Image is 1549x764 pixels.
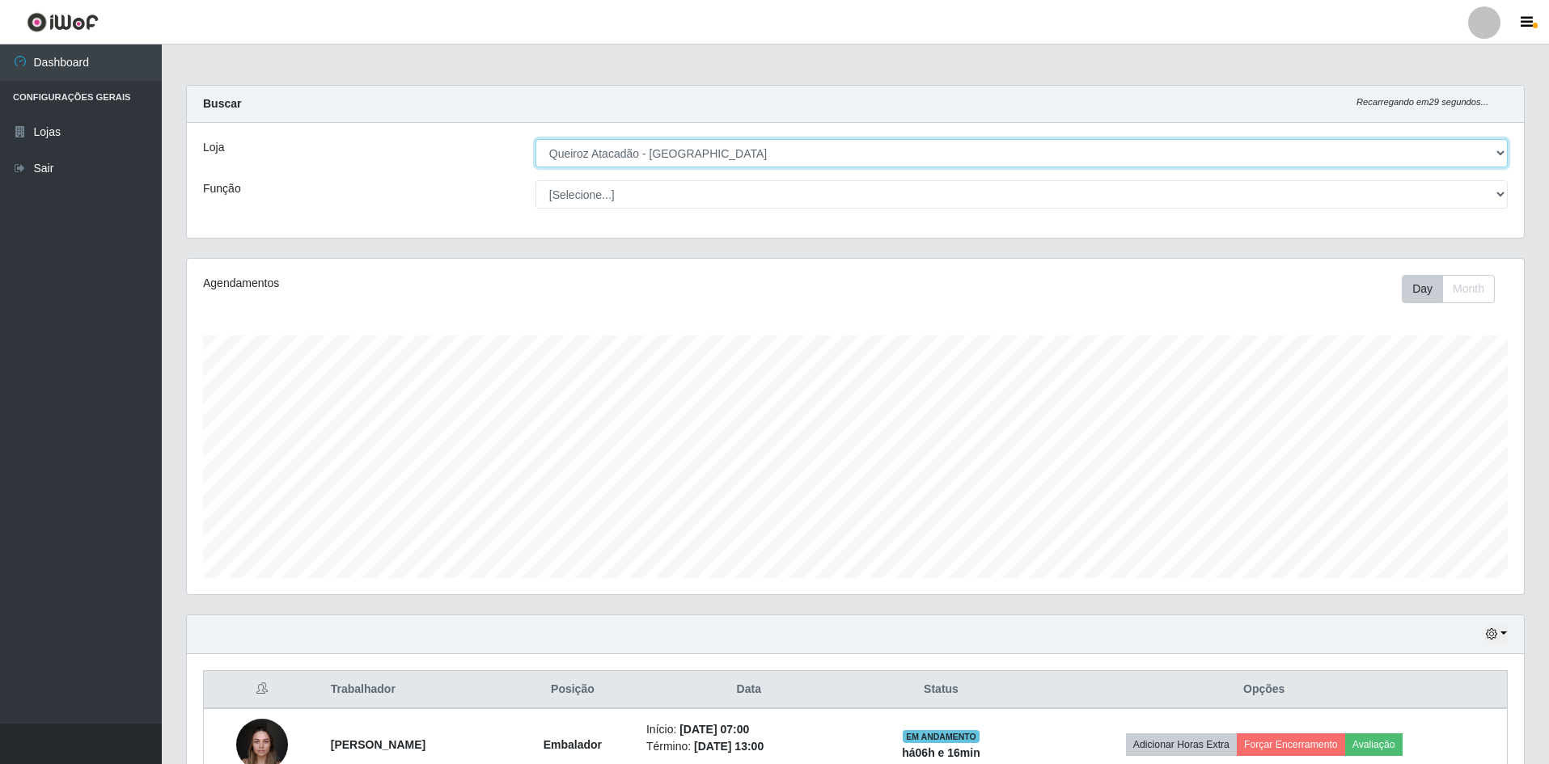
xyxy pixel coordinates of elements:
[321,671,509,709] th: Trabalhador
[1126,733,1237,756] button: Adicionar Horas Extra
[646,721,852,738] li: Início:
[902,746,980,759] strong: há 06 h e 16 min
[637,671,861,709] th: Data
[861,671,1022,709] th: Status
[1021,671,1507,709] th: Opções
[679,723,749,736] time: [DATE] 07:00
[203,180,241,197] label: Função
[1345,733,1403,756] button: Avaliação
[544,738,602,751] strong: Embalador
[1402,275,1443,303] button: Day
[1442,275,1495,303] button: Month
[1356,97,1488,107] i: Recarregando em 29 segundos...
[203,275,733,292] div: Agendamentos
[331,738,425,751] strong: [PERSON_NAME]
[27,12,99,32] img: CoreUI Logo
[203,97,241,110] strong: Buscar
[694,740,764,753] time: [DATE] 13:00
[509,671,637,709] th: Posição
[1402,275,1495,303] div: First group
[203,139,224,156] label: Loja
[1402,275,1508,303] div: Toolbar with button groups
[903,730,980,743] span: EM ANDAMENTO
[1237,733,1345,756] button: Forçar Encerramento
[646,738,852,755] li: Término:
